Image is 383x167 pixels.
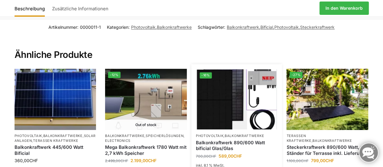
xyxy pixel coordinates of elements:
a: Terassen Kraftwerke [33,139,78,143]
span: Kategorien: , [107,24,192,30]
p: , , , [15,134,96,143]
bdi: 2.199,00 [130,158,157,163]
span: CHF [148,158,157,163]
a: Balkonkraftwerke [157,25,192,30]
span: CHF [121,159,128,163]
span: CHF [301,159,308,163]
a: Mega Balkonkraftwerk 1780 Watt mit 2,7 kWh Speicher [105,144,187,156]
a: Balkonkraftwerke [43,134,83,138]
h2: Ähnliche Produkte [15,35,369,61]
a: Electronics [105,139,130,143]
bdi: 799,00 [311,158,334,163]
span: CHF [233,153,242,159]
a: Balkonkraftwerk 445/600 Watt Bificial [15,144,96,156]
bdi: 360,00 [15,158,38,163]
a: Bificial [260,25,273,30]
a: Photovoltaik [196,134,223,138]
a: Balkonkraftwerk [227,25,259,30]
a: Photovoltaik [274,25,299,30]
span: CHF [209,154,216,159]
span: 0000011-1 [80,25,101,30]
a: -12% Out of stock Solaranlage mit 2,7 KW Batteriespeicher Genehmigungsfrei [105,69,187,130]
img: Bificiales Hochleistungsmodul [196,69,277,130]
span: Schlagwörter: , , , [198,24,335,30]
img: Solaranlage für den kleinen Balkon [15,69,96,130]
bdi: 700,00 [196,154,216,159]
span: CHF [29,158,38,163]
a: Steckerkraftwerk [300,25,335,30]
a: -16%Bificiales Hochleistungsmodul [196,69,277,130]
bdi: 2.499,00 [105,159,128,163]
a: Balkonkraftwerke [225,134,264,138]
a: Photovoltaik [131,25,156,30]
img: Solaranlage mit 2,7 KW Batteriespeicher Genehmigungsfrei [105,69,187,130]
img: Steckerkraftwerk 890/600 Watt, mit Ständer für Terrasse inkl. Lieferung [286,69,368,130]
a: Balkonkraftwerke [312,139,352,143]
a: Photovoltaik [15,134,42,138]
span: CHF [325,158,334,163]
p: , [286,134,368,143]
a: Balkonkraftwerk 890/600 Watt bificial Glas/Glas [196,140,278,152]
a: -27%Steckerkraftwerk 890/600 Watt, mit Ständer für Terrasse inkl. Lieferung [286,69,368,130]
bdi: 1.100,00 [286,159,308,163]
a: Terassen Kraftwerke [286,134,311,142]
a: Speicherlösungen [146,134,183,138]
a: Solaranlagen [15,134,96,142]
span: Artikelnummer: [48,24,101,30]
a: Steckerkraftwerk 890/600 Watt, mit Ständer für Terrasse inkl. Lieferung [286,144,368,156]
p: , [196,134,278,138]
a: Balkonkraftwerke [105,134,144,138]
bdi: 589,00 [219,153,242,159]
p: , , [105,134,187,143]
